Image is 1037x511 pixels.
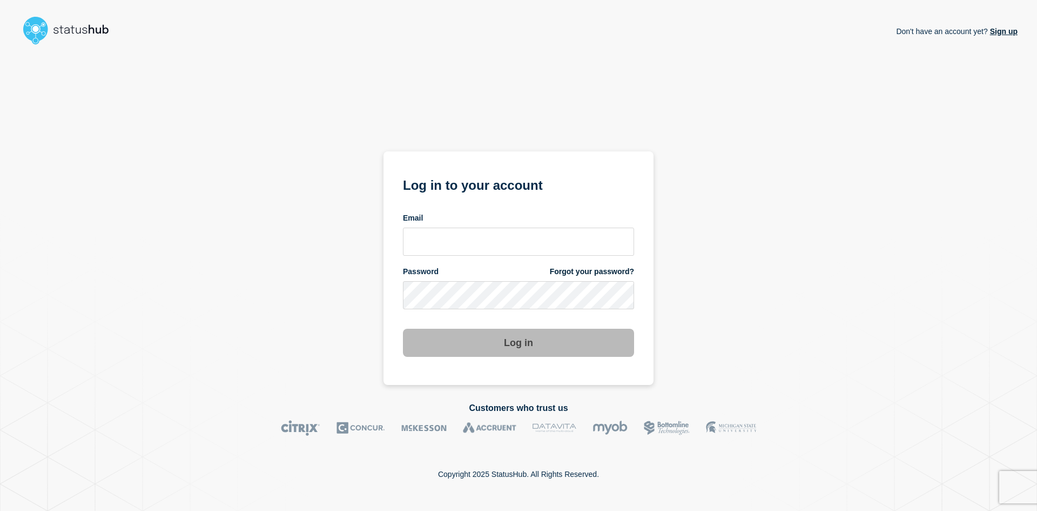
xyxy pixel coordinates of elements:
img: Citrix logo [281,420,320,436]
p: Don't have an account yet? [896,18,1018,44]
input: password input [403,281,634,309]
img: Accruent logo [463,420,516,436]
p: Copyright 2025 StatusHub. All Rights Reserved. [438,470,599,479]
img: StatusHub logo [19,13,122,48]
img: myob logo [592,420,628,436]
img: MSU logo [706,420,756,436]
a: Forgot your password? [550,267,634,277]
img: Bottomline logo [644,420,690,436]
a: Sign up [988,27,1018,36]
span: Email [403,213,423,223]
input: email input [403,228,634,256]
span: Password [403,267,439,277]
img: Concur logo [336,420,385,436]
h2: Customers who trust us [19,403,1018,413]
img: McKesson logo [401,420,447,436]
img: DataVita logo [533,420,576,436]
button: Log in [403,329,634,357]
h1: Log in to your account [403,174,634,194]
